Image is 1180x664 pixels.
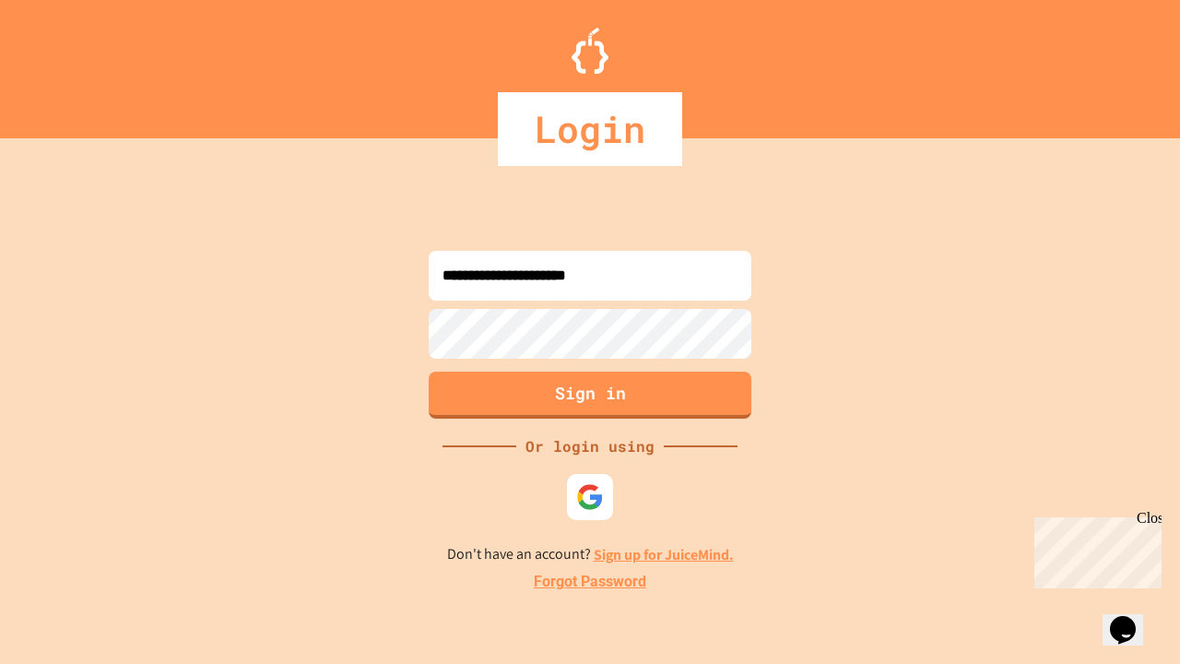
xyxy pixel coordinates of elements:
img: Logo.svg [572,28,608,74]
iframe: chat widget [1027,510,1162,588]
div: Chat with us now!Close [7,7,127,117]
p: Don't have an account? [447,543,734,566]
a: Forgot Password [534,571,646,593]
div: Login [498,92,682,166]
img: google-icon.svg [576,483,604,511]
div: Or login using [516,435,664,457]
button: Sign in [429,372,751,419]
iframe: chat widget [1103,590,1162,646]
a: Sign up for JuiceMind. [594,545,734,564]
